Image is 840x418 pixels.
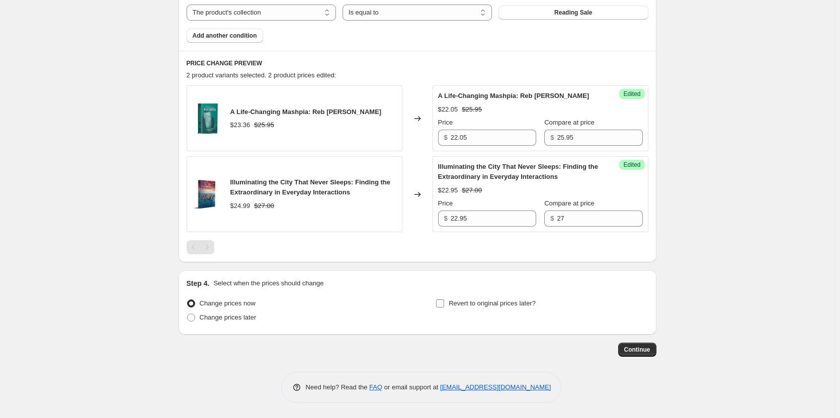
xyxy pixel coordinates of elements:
[369,383,382,391] a: FAQ
[254,120,274,130] strike: $25.95
[200,299,256,307] span: Change prices now
[554,9,592,17] span: Reading Sale
[544,119,595,126] span: Compare at price
[200,313,257,321] span: Change prices later
[624,346,650,354] span: Continue
[187,71,337,79] span: 2 product variants selected. 2 product prices edited:
[438,163,599,180] span: Illuminating the City That Never Sleeps: Finding the Extraordinary in Everyday Interactions
[213,278,323,288] p: Select when the prices should change
[382,383,440,391] span: or email support at
[230,108,382,116] span: A Life-Changing Mashpia: Reb [PERSON_NAME]
[230,201,250,211] div: $24.99
[230,178,391,196] span: Illuminating the City That Never Sleeps: Finding the Extraordinary in Everyday Interactions
[618,343,656,357] button: Continue
[187,59,648,67] h6: PRICE CHANGE PREVIEW
[193,32,257,40] span: Add another condition
[440,383,551,391] a: [EMAIL_ADDRESS][DOMAIN_NAME]
[550,134,554,141] span: $
[550,215,554,222] span: $
[498,6,648,20] button: Reading Sale
[230,120,250,130] div: $23.36
[444,215,448,222] span: $
[623,90,640,98] span: Edited
[623,161,640,169] span: Edited
[449,299,536,307] span: Revert to original prices later?
[462,104,482,115] strike: $25.95
[438,185,458,195] div: $22.95
[438,92,590,99] span: A Life-Changing Mashpia: Reb [PERSON_NAME]
[187,29,263,43] button: Add another condition
[254,201,274,211] strike: $27.00
[438,104,458,115] div: $22.05
[438,199,453,207] span: Price
[438,119,453,126] span: Price
[462,185,482,195] strike: $27.00
[187,278,210,288] h2: Step 4.
[187,240,214,254] nav: Pagination
[444,134,448,141] span: $
[544,199,595,207] span: Compare at price
[192,179,222,210] img: resized_mockup_f3dc3a62-4249-4869-81c3-abb62530ea0a_80x.jpg
[192,103,222,134] img: SCKMockupcopy_1024x1024_8be87cf1-3e8b-4f71-9390-5fa053fe7c46_80x.webp
[306,383,370,391] span: Need help? Read the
